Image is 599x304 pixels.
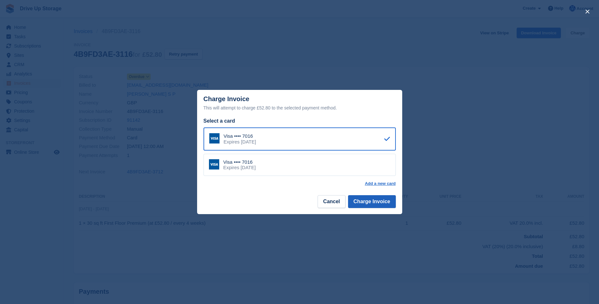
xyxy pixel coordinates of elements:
[209,133,220,143] img: Visa Logo
[204,104,396,112] div: This will attempt to charge £52.80 to the selected payment method.
[204,117,396,125] div: Select a card
[348,195,396,208] button: Charge Invoice
[224,133,256,139] div: Visa •••• 7016
[224,139,256,145] div: Expires [DATE]
[582,6,593,17] button: close
[209,159,219,169] img: Visa Logo
[318,195,345,208] button: Cancel
[204,95,396,112] div: Charge Invoice
[223,165,256,170] div: Expires [DATE]
[365,181,395,186] a: Add a new card
[223,159,256,165] div: Visa •••• 7016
